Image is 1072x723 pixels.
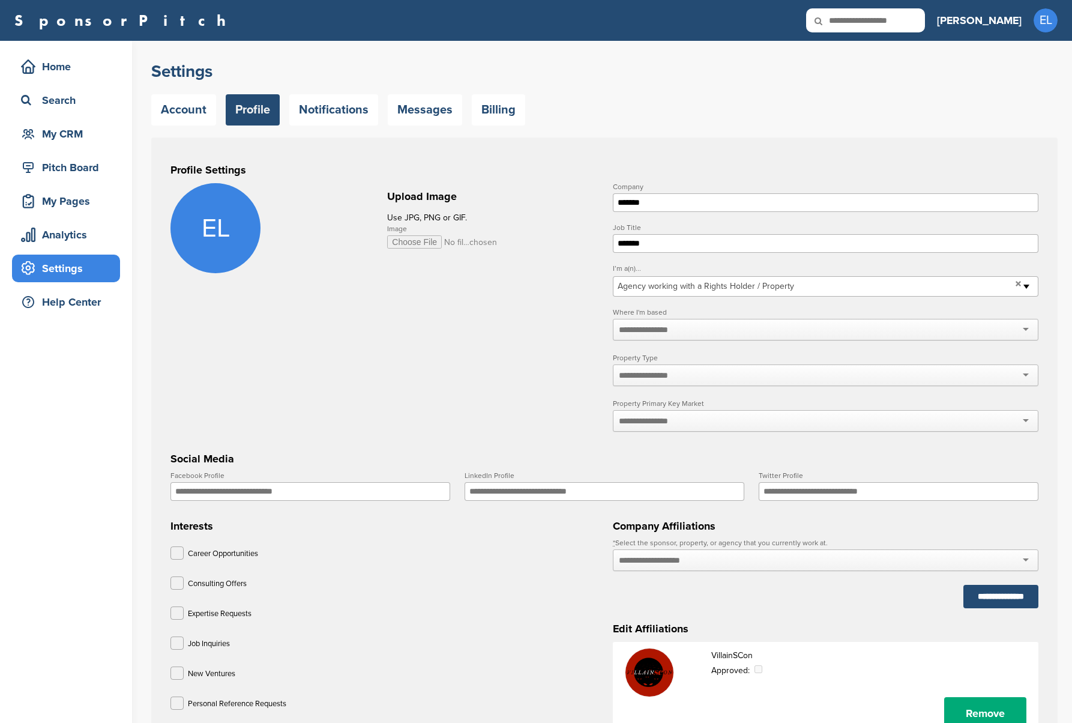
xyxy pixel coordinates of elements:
a: Settings [12,255,120,282]
a: Profile [226,94,280,126]
abbr: required [613,539,615,547]
div: Settings [18,258,120,279]
p: Job Inquiries [188,637,230,652]
a: Search [12,86,120,114]
a: SponsorPitch [14,13,233,28]
label: Twitter Profile [759,472,1038,479]
a: My CRM [12,120,120,148]
h3: Company Affiliations [613,518,1038,534]
p: Personal Reference Requests [188,697,286,712]
span: Agency working with a Rights Holder / Property [618,279,1011,294]
img: Villainscon 2 (logo) [625,649,673,697]
label: Job Title [613,224,1038,231]
h3: Interests [170,518,596,534]
label: Facebook Profile [170,472,450,479]
a: Notifications [289,94,378,126]
div: Home [18,56,120,77]
iframe: Button to launch messaging window [1024,675,1062,713]
p: Expertise Requests [188,607,251,622]
h3: Social Media [170,450,1038,467]
div: Pitch Board [18,157,120,178]
span: EL [170,183,260,273]
div: Analytics [18,224,120,246]
h3: [PERSON_NAME] [937,12,1022,29]
label: Company [613,183,1038,190]
a: Messages [388,94,462,126]
span: EL [1034,8,1058,32]
div: Search [18,89,120,111]
a: Billing [472,94,525,126]
a: [PERSON_NAME] [937,7,1022,34]
span: Approved: [711,665,750,676]
label: LinkedIn Profile [465,472,744,479]
p: VillainSCon [711,648,764,663]
a: Help Center [12,288,120,316]
h3: Profile Settings [170,162,1038,178]
label: Where I'm based [613,309,1038,316]
label: Image [387,225,595,232]
h3: Edit Affiliations [613,620,1038,637]
p: New Ventures [188,667,235,682]
div: My CRM [18,123,120,145]
a: My Pages [12,187,120,215]
a: Pitch Board [12,154,120,181]
label: Property Primary Key Market [613,400,1038,407]
div: My Pages [18,190,120,212]
label: Property Type [613,354,1038,361]
h2: Settings [151,61,1058,82]
a: Home [12,53,120,80]
p: Consulting Offers [188,576,247,591]
label: Select the sponsor, property, or agency that you currently work at. [613,539,1038,546]
a: Analytics [12,221,120,249]
label: I’m a(n)... [613,265,1038,272]
p: Career Opportunities [188,546,258,561]
a: Account [151,94,216,126]
p: Use JPG, PNG or GIF. [387,210,595,225]
h2: Upload Image [387,189,595,205]
div: Help Center [18,291,120,313]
